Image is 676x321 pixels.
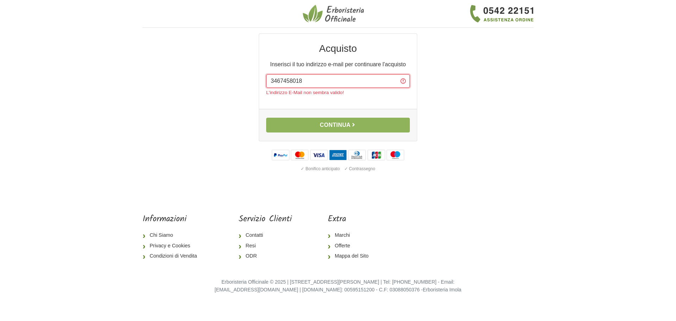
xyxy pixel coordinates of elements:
[239,241,292,251] a: Resi
[239,214,292,224] h5: Servizio Clienti
[266,89,410,96] div: L'indirizzo E-Mail non sembra valido!
[143,251,202,261] a: Condizioni di Vendita
[328,214,374,224] h5: Extra
[143,241,202,251] a: Privacy e Cookies
[343,164,377,173] div: ✓ Contrassegno
[266,74,410,88] input: Il tuo indirizzo e-mail
[143,214,202,224] h5: Informazioni
[143,230,202,241] a: Chi Siamo
[423,287,462,292] a: Erboristeria Imola
[328,230,374,241] a: Marchi
[328,241,374,251] a: Offerte
[239,230,292,241] a: Contatti
[328,251,374,261] a: Mappa del Sito
[303,4,366,23] img: Erboristeria Officinale
[410,214,533,239] iframe: fb:page Facebook Social Plugin
[215,279,462,292] small: Erboristeria Officinale © 2025 | [STREET_ADDRESS][PERSON_NAME] | Tel: [PHONE_NUMBER] - Email: [EM...
[239,251,292,261] a: ODR
[266,60,410,69] p: Inserisci il tuo indirizzo e-mail per continuare l'acquisto
[266,118,410,132] button: Continua
[266,42,410,55] h2: Acquisto
[299,164,341,173] div: ✓ Bonifico anticipato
